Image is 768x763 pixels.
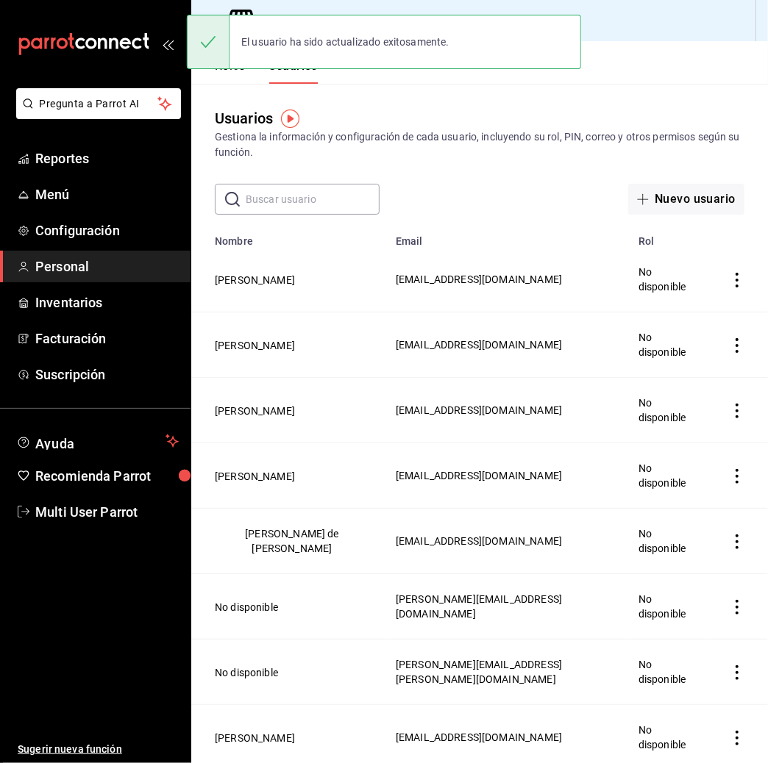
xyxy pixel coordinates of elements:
button: actions [730,665,744,680]
button: [PERSON_NAME] [215,731,295,745]
button: actions [730,338,744,353]
th: Rol [630,226,712,247]
button: open_drawer_menu [162,38,174,50]
span: Configuración [35,221,179,240]
span: [EMAIL_ADDRESS][DOMAIN_NAME] [396,535,562,547]
span: [PERSON_NAME][EMAIL_ADDRESS][DOMAIN_NAME] [396,593,562,620]
td: No disponible [630,247,712,312]
span: [EMAIL_ADDRESS][DOMAIN_NAME] [396,731,562,743]
th: Email [387,226,630,247]
span: [EMAIL_ADDRESS][DOMAIN_NAME] [396,470,562,481]
button: [PERSON_NAME] [215,338,295,353]
button: actions [730,600,744,615]
button: No disponible [215,600,278,615]
button: Nuevo usuario [628,184,744,215]
span: Recomienda Parrot [35,466,179,486]
input: Buscar usuario [246,185,380,214]
span: Facturación [35,329,179,348]
td: No disponible [630,574,712,640]
span: Multi User Parrot [35,502,179,522]
span: [EMAIL_ADDRESS][DOMAIN_NAME] [396,273,562,285]
td: No disponible [630,509,712,574]
span: Ayuda [35,432,160,450]
button: [PERSON_NAME] [215,469,295,484]
td: No disponible [630,378,712,443]
div: Gestiona la información y configuración de cada usuario, incluyendo su rol, PIN, correo y otros p... [215,129,744,160]
td: No disponible [630,640,712,705]
span: Sugerir nueva función [18,742,179,757]
button: No disponible [215,665,278,680]
button: [PERSON_NAME] [215,404,295,418]
button: actions [730,273,744,287]
td: No disponible [630,312,712,378]
button: actions [730,534,744,549]
span: Personal [35,257,179,276]
div: El usuario ha sido actualizado exitosamente. [230,26,461,58]
td: No disponible [630,443,712,509]
span: [EMAIL_ADDRESS][DOMAIN_NAME] [396,339,562,351]
span: Pregunta a Parrot AI [40,96,158,112]
span: [PERSON_NAME][EMAIL_ADDRESS][PERSON_NAME][DOMAIN_NAME] [396,659,562,685]
a: Pregunta a Parrot AI [10,107,181,122]
button: [PERSON_NAME] [215,273,295,287]
span: Menú [35,185,179,204]
span: [EMAIL_ADDRESS][DOMAIN_NAME] [396,404,562,416]
span: Inventarios [35,293,179,312]
span: Reportes [35,148,179,168]
button: [PERSON_NAME] de [PERSON_NAME] [215,526,369,556]
button: Pregunta a Parrot AI [16,88,181,119]
img: Tooltip marker [281,110,299,128]
button: actions [730,404,744,418]
span: Suscripción [35,365,179,384]
div: Usuarios [215,107,273,129]
button: actions [730,731,744,745]
th: Nombre [191,226,387,247]
button: actions [730,469,744,484]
